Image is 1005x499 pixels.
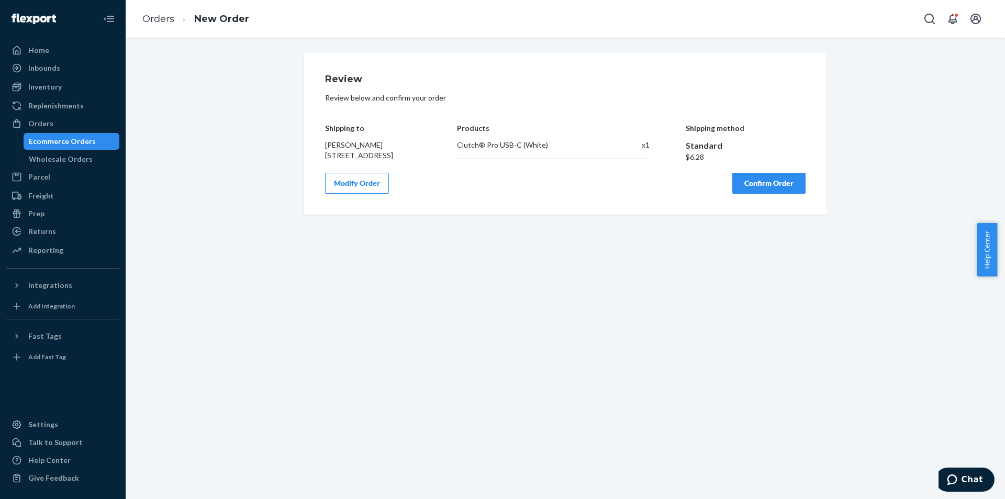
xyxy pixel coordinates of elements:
a: Freight [6,187,119,204]
div: Freight [28,191,54,201]
h4: Products [457,124,649,132]
a: Inventory [6,79,119,95]
a: Returns [6,223,119,240]
button: Give Feedback [6,470,119,486]
button: Integrations [6,277,119,294]
div: Inventory [28,82,62,92]
button: Help Center [977,223,997,276]
a: Add Fast Tag [6,349,119,365]
h1: Review [325,74,806,85]
a: Inbounds [6,60,119,76]
button: Open Search Box [919,8,940,29]
div: Add Fast Tag [28,352,66,361]
a: Settings [6,416,119,433]
button: Confirm Order [732,173,806,194]
div: Fast Tags [28,331,62,341]
a: Ecommerce Orders [24,133,120,150]
div: Talk to Support [28,437,83,448]
a: Wholesale Orders [24,151,120,168]
div: Wholesale Orders [29,154,93,164]
iframe: Opens a widget where you can chat to one of our agents [939,468,995,494]
a: Add Integration [6,298,119,315]
button: Talk to Support [6,434,119,451]
div: Settings [28,419,58,430]
div: Inbounds [28,63,60,73]
div: Clutch® Pro USB-C (White) [457,140,608,150]
button: Modify Order [325,173,389,194]
a: Orders [142,13,174,25]
div: Home [28,45,49,56]
div: $6.28 [686,152,806,162]
div: Orders [28,118,53,129]
span: [PERSON_NAME] [STREET_ADDRESS] [325,140,393,160]
a: Parcel [6,169,119,185]
div: Parcel [28,172,50,182]
a: Home [6,42,119,59]
div: Prep [28,208,44,219]
a: New Order [194,13,249,25]
a: Reporting [6,242,119,259]
div: x 1 [619,140,650,150]
button: Close Navigation [98,8,119,29]
button: Open notifications [942,8,963,29]
a: Orders [6,115,119,132]
div: Integrations [28,280,72,291]
div: Returns [28,226,56,237]
img: Flexport logo [12,14,56,24]
div: Standard [686,140,806,152]
p: Review below and confirm your order [325,93,806,103]
button: Open account menu [965,8,986,29]
a: Prep [6,205,119,222]
div: Ecommerce Orders [29,136,96,147]
div: Reporting [28,245,63,256]
div: Give Feedback [28,473,79,483]
div: Replenishments [28,101,84,111]
h4: Shipping to [325,124,421,132]
a: Replenishments [6,97,119,114]
h4: Shipping method [686,124,806,132]
ol: breadcrumbs [134,4,258,35]
button: Fast Tags [6,328,119,345]
a: Help Center [6,452,119,469]
div: Add Integration [28,302,75,311]
div: Help Center [28,455,71,465]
